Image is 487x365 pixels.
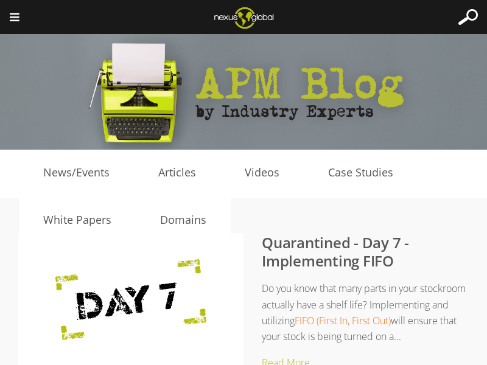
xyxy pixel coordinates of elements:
[205,3,283,32] img: Nexus Global
[19,164,134,182] a: News/Events
[304,164,418,182] a: Case Studies
[43,280,469,344] p: Do you know that many parts in your stockroom actually have a shelf life? Implementing and utiliz...
[295,314,391,327] a: FIFO (First In, First Out)
[262,232,409,271] a: Quarantined - Day 7 - Implementing FIFO
[220,164,304,182] a: Videos
[134,164,220,182] a: Articles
